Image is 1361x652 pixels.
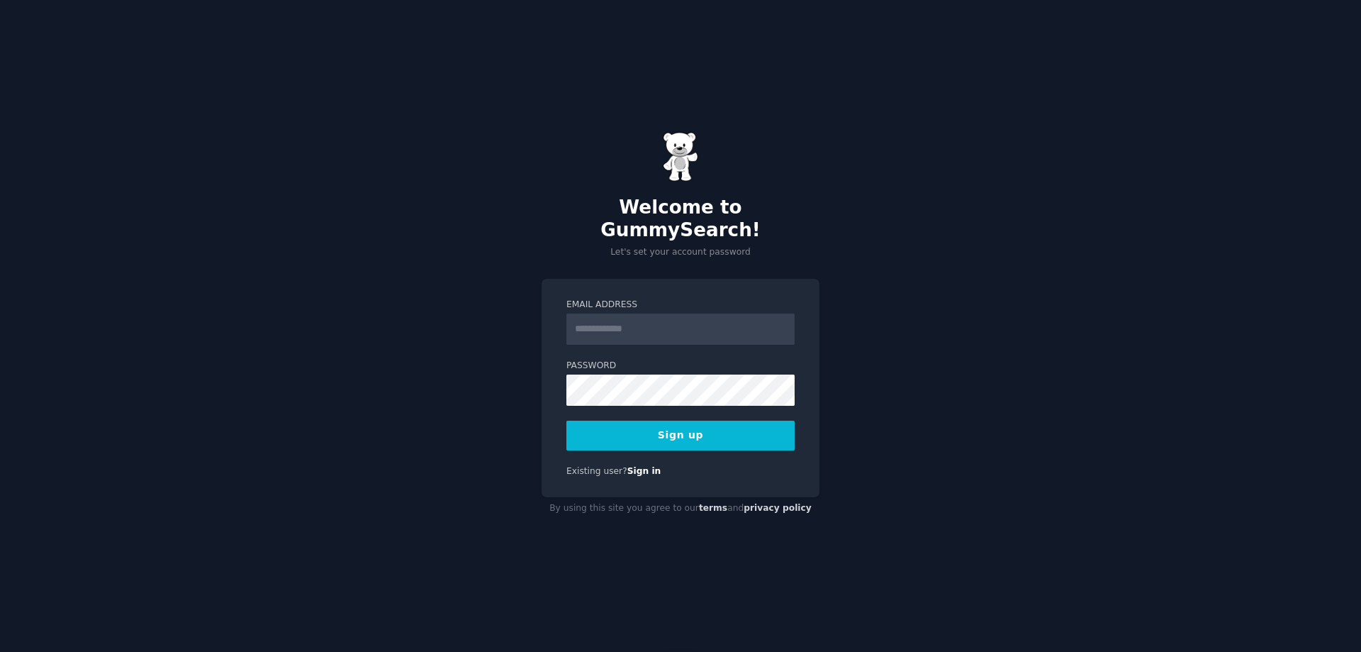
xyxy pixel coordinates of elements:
label: Email Address [566,299,795,311]
a: privacy policy [744,503,812,513]
button: Sign up [566,421,795,451]
h2: Welcome to GummySearch! [542,197,819,241]
a: terms [699,503,727,513]
div: By using this site you agree to our and [542,497,819,520]
a: Sign in [627,466,661,476]
p: Let's set your account password [542,246,819,259]
img: Gummy Bear [663,132,698,182]
span: Existing user? [566,466,627,476]
label: Password [566,360,795,372]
